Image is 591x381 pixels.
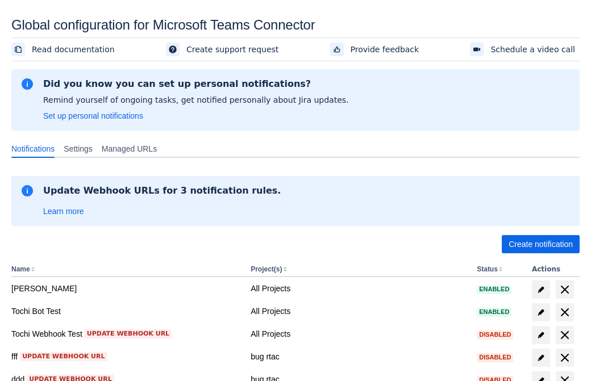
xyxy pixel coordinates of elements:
span: information [20,184,34,198]
p: Remind yourself of ongoing tasks, get notified personally about Jira updates. [43,94,349,106]
span: edit [536,285,546,294]
span: support [168,45,177,54]
span: delete [558,328,572,342]
span: Disabled [477,354,513,361]
a: Learn more [43,206,84,217]
span: delete [558,305,572,319]
a: Provide feedback [330,43,424,56]
span: feedback [332,45,342,54]
button: Name [11,265,30,273]
button: Status [477,265,498,273]
span: videoCall [472,45,481,54]
div: All Projects [251,283,468,294]
span: edit [536,308,546,317]
span: delete [558,283,572,296]
span: Managed URLs [102,143,157,154]
h2: Update Webhook URLs for 3 notification rules. [43,185,281,196]
span: Settings [64,143,93,154]
div: Tochi Bot Test [11,305,242,317]
span: edit [536,353,546,362]
div: bug rtac [251,351,468,362]
span: delete [558,351,572,365]
a: Set up personal notifications [43,110,143,122]
div: Tochi Webhook Test [11,328,242,340]
div: All Projects [251,328,468,340]
span: edit [536,330,546,340]
span: Read documentation [32,44,115,55]
span: information [20,77,34,91]
span: Schedule a video call [490,44,575,55]
div: [PERSON_NAME] [11,283,242,294]
div: All Projects [251,305,468,317]
button: Project(s) [251,265,282,273]
span: Notifications [11,143,55,154]
a: Schedule a video call [470,43,580,56]
div: Global configuration for Microsoft Teams Connector [11,17,580,33]
button: Create notification [502,235,580,253]
a: Create support request [166,43,283,56]
span: Enabled [477,309,511,315]
span: Provide feedback [351,44,419,55]
span: Update webhook URL [87,329,169,338]
span: Create notification [509,235,573,253]
span: Create support request [186,44,278,55]
div: fff [11,351,242,362]
a: Read documentation [11,43,119,56]
th: Actions [527,262,580,277]
span: Enabled [477,286,511,292]
h2: Did you know you can set up personal notifications? [43,78,349,90]
span: documentation [14,45,23,54]
span: Update webhook URL [22,352,105,361]
span: Disabled [477,332,513,338]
